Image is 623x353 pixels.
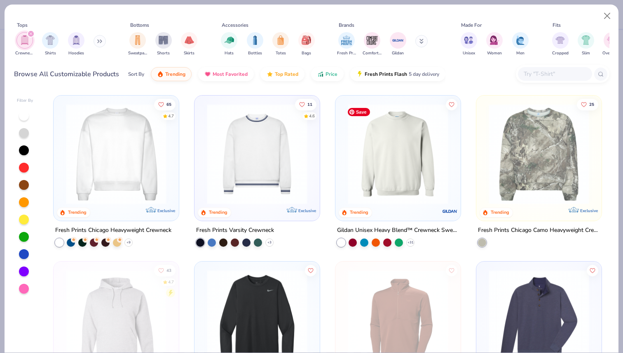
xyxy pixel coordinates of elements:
button: Like [446,98,457,110]
button: filter button [390,32,406,56]
div: filter for Oversized [602,32,621,56]
span: Skirts [184,50,194,56]
img: Totes Image [276,35,285,45]
button: filter button [15,32,34,56]
img: Gildan logo [442,203,458,220]
button: Close [600,8,615,24]
img: Sweatpants Image [133,35,142,45]
img: most_fav.gif [204,71,211,77]
img: 1358499d-a160-429c-9f1e-ad7a3dc244c9 [62,104,171,204]
img: Skirts Image [185,35,194,45]
div: Brands [339,21,354,29]
div: Browse All Customizable Products [14,69,119,79]
span: + 3 [267,240,272,245]
button: filter button [42,32,59,56]
button: filter button [128,32,147,56]
img: Hoodies Image [72,35,81,45]
div: Fresh Prints Chicago Camo Heavyweight Crewneck [478,225,600,236]
button: Top Rated [260,67,304,81]
button: filter button [68,32,84,56]
span: Fresh Prints [337,50,356,56]
div: Fits [553,21,561,29]
div: 4.7 [169,113,174,119]
button: filter button [602,32,621,56]
button: Like [155,264,176,276]
div: filter for Skirts [181,32,197,56]
button: Like [155,98,176,110]
img: d9105e28-ed75-4fdd-addc-8b592ef863ea [485,104,593,204]
img: Comfort Colors Image [366,34,378,47]
div: 4.6 [309,113,315,119]
div: filter for Gildan [390,32,406,56]
div: filter for Women [486,32,503,56]
button: Most Favorited [198,67,254,81]
span: + 31 [407,240,413,245]
span: Save [348,108,370,116]
img: Hats Image [225,35,234,45]
span: Trending [165,71,185,77]
button: filter button [486,32,503,56]
div: Filter By [17,98,33,104]
div: Bottoms [130,21,149,29]
button: filter button [155,32,172,56]
div: Sort By [128,70,144,78]
img: trending.gif [157,71,164,77]
div: filter for Cropped [552,32,569,56]
div: Fresh Prints Chicago Heavyweight Crewneck [55,225,171,236]
img: 34e9639c-4d44-40be-af6e-53fe14aa9442 [452,104,561,204]
div: filter for Hats [221,32,237,56]
span: Exclusive [157,208,175,213]
span: Unisex [463,50,475,56]
button: filter button [552,32,569,56]
span: + 9 [126,240,131,245]
div: filter for Fresh Prints [337,32,356,56]
div: Made For [461,21,482,29]
button: Fresh Prints Flash5 day delivery [350,67,445,81]
span: Oversized [602,50,621,56]
button: Like [577,98,598,110]
button: Like [295,98,316,110]
div: filter for Men [512,32,529,56]
img: Crewnecks Image [20,35,29,45]
div: filter for Slim [578,32,594,56]
img: b6dde052-8961-424d-8094-bd09ce92eca4 [311,104,420,204]
span: Price [326,71,337,77]
img: flash.gif [356,71,363,77]
button: Price [311,67,344,81]
div: Fresh Prints Varsity Crewneck [196,225,274,236]
button: Like [446,264,457,276]
button: filter button [181,32,197,56]
span: Bags [302,50,311,56]
img: Men Image [516,35,525,45]
div: filter for Hoodies [68,32,84,56]
span: Gildan [392,50,404,56]
span: Exclusive [298,208,316,213]
img: Slim Image [581,35,590,45]
img: Cropped Image [555,35,565,45]
img: 833bdddd-6347-4faa-9e52-496810413cc0 [344,104,452,204]
button: filter button [461,32,477,56]
span: Fresh Prints Flash [365,71,407,77]
div: Accessories [222,21,248,29]
div: Tops [17,21,28,29]
span: Cropped [552,50,569,56]
div: Gildan Unisex Heavy Blend™ Crewneck Sweatshirt - 18000 [337,225,459,236]
div: filter for Shirts [42,32,59,56]
img: Fresh Prints Image [340,34,353,47]
img: Oversized Image [607,35,616,45]
span: Hoodies [68,50,84,56]
span: Hats [225,50,234,56]
button: filter button [337,32,356,56]
span: Comfort Colors [363,50,382,56]
button: filter button [578,32,594,56]
div: filter for Totes [272,32,289,56]
span: Bottles [248,50,262,56]
span: 5 day delivery [409,70,439,79]
img: Shorts Image [159,35,168,45]
span: Top Rated [275,71,298,77]
img: Women Image [490,35,499,45]
span: Most Favorited [213,71,248,77]
span: 11 [307,102,312,106]
div: filter for Bags [298,32,315,56]
img: Bags Image [302,35,311,45]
